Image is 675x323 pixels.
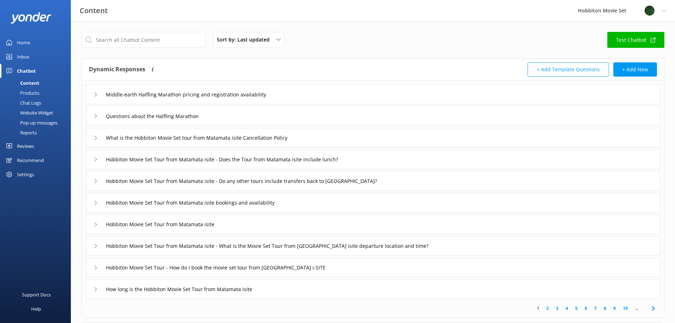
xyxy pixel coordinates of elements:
span: ... [631,305,642,312]
a: Pop-up messages [4,118,71,128]
h3: Content [80,5,108,16]
a: Chat Logs [4,98,71,108]
button: + Add Template Questions [528,62,609,77]
a: 10 [619,305,631,312]
img: yonder-white-logo.png [11,12,51,24]
div: Pop-up messages [4,118,57,128]
div: Chat Logs [4,98,41,108]
a: Test Chatbot [607,32,664,48]
a: 1 [533,305,543,312]
a: 7 [591,305,600,312]
div: Reports [4,128,37,138]
div: Products [4,88,39,98]
div: Content [4,78,39,88]
a: 9 [610,305,619,312]
a: Content [4,78,71,88]
div: Inbox [17,50,29,64]
div: Support Docs [22,288,51,302]
div: Home [17,35,30,50]
img: 34-1625720359.png [644,5,655,16]
div: Recommend [17,153,44,167]
div: Reviews [17,139,34,153]
a: 6 [581,305,591,312]
a: Reports [4,128,71,138]
h4: Dynamic Responses [89,62,145,77]
span: Sort by: Last updated [217,36,274,44]
a: 2 [543,305,552,312]
a: 3 [552,305,562,312]
a: 8 [600,305,610,312]
input: Search all Chatbot Content [81,32,206,48]
button: + Add New [613,62,657,77]
a: Website Widget [4,108,71,118]
a: Products [4,88,71,98]
div: Settings [17,167,34,182]
div: Website Widget [4,108,53,118]
a: 4 [562,305,572,312]
div: Help [31,302,41,316]
div: Chatbot [17,64,36,78]
a: 5 [572,305,581,312]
